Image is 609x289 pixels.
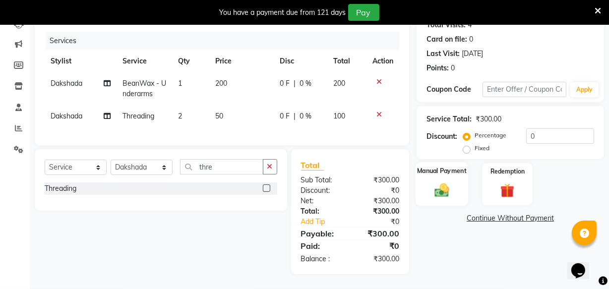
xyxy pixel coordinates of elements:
th: Disc [274,50,327,72]
div: ₹300.00 [350,206,407,217]
div: Coupon Code [426,84,483,95]
div: Payable: [294,228,350,239]
span: Threading [122,112,154,120]
span: 1 [178,79,182,88]
th: Total [327,50,366,72]
span: 200 [333,79,345,88]
span: Dakshada [51,112,82,120]
span: Dakshada [51,79,82,88]
div: Discount: [294,185,350,196]
div: Service Total: [426,114,472,124]
a: Continue Without Payment [419,213,602,224]
div: ₹300.00 [350,175,407,185]
div: Balance : [294,254,350,264]
label: Percentage [475,131,506,140]
div: ₹300.00 [350,254,407,264]
div: Total Visits: [426,20,466,30]
div: [DATE] [462,49,483,59]
div: ₹0 [360,217,407,227]
div: Points: [426,63,449,73]
span: 0 F [280,78,290,89]
img: _cash.svg [430,181,454,198]
span: | [294,111,296,121]
input: Enter Offer / Coupon Code [483,82,566,97]
div: ₹300.00 [476,114,501,124]
span: | [294,78,296,89]
div: ₹300.00 [350,228,407,239]
span: 0 F [280,111,290,121]
th: Qty [172,50,209,72]
div: 0 [469,34,473,45]
div: ₹0 [350,185,407,196]
span: 200 [215,79,227,88]
div: Sub Total: [294,175,350,185]
div: ₹300.00 [350,196,407,206]
a: Add Tip [294,217,360,227]
span: 0 % [300,111,311,121]
div: Threading [45,183,76,194]
div: 4 [468,20,472,30]
div: Total: [294,206,350,217]
div: ₹0 [350,240,407,252]
label: Manual Payment [417,166,467,175]
div: Card on file: [426,34,467,45]
th: Action [366,50,399,72]
span: BeanWax - Underarms [122,79,166,98]
span: 2 [178,112,182,120]
th: Price [209,50,274,72]
span: 100 [333,112,345,120]
div: 0 [451,63,455,73]
span: Total [301,160,324,171]
label: Fixed [475,144,489,153]
button: Pay [348,4,379,21]
iframe: chat widget [567,249,599,279]
button: Apply [570,82,599,97]
th: Stylist [45,50,117,72]
div: You have a payment due from 121 days [220,7,346,18]
th: Service [117,50,172,72]
div: Paid: [294,240,350,252]
div: Net: [294,196,350,206]
span: 50 [215,112,223,120]
label: Redemption [490,167,525,176]
div: Discount: [426,131,457,142]
span: 0 % [300,78,311,89]
img: _gift.svg [496,182,519,199]
input: Search or Scan [180,159,263,174]
div: Last Visit: [426,49,460,59]
div: Services [46,32,407,50]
